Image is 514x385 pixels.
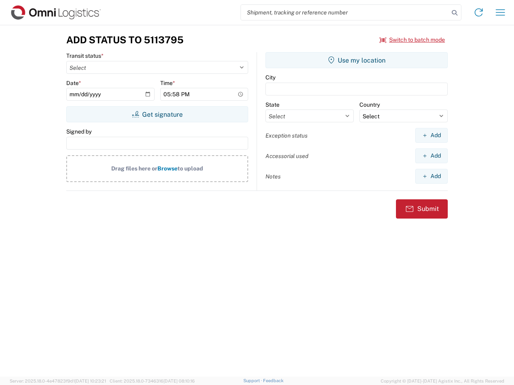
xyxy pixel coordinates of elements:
[379,33,445,47] button: Switch to batch mode
[415,148,448,163] button: Add
[265,52,448,68] button: Use my location
[265,101,279,108] label: State
[243,378,263,383] a: Support
[10,379,106,383] span: Server: 2025.18.0-4e47823f9d1
[66,79,81,87] label: Date
[160,79,175,87] label: Time
[263,378,284,383] a: Feedback
[265,132,308,139] label: Exception status
[265,173,281,180] label: Notes
[241,5,449,20] input: Shipment, tracking or reference number
[111,165,157,172] span: Drag files here or
[265,152,308,160] label: Accessorial used
[66,34,184,46] h3: Add Status to 5113795
[163,379,195,383] span: [DATE] 08:10:16
[177,165,203,172] span: to upload
[110,379,195,383] span: Client: 2025.18.0-7346316
[66,106,248,122] button: Get signature
[265,74,275,81] label: City
[381,377,504,385] span: Copyright © [DATE]-[DATE] Agistix Inc., All Rights Reserved
[157,165,177,172] span: Browse
[415,169,448,184] button: Add
[66,52,104,59] label: Transit status
[66,128,92,135] label: Signed by
[75,379,106,383] span: [DATE] 10:23:21
[415,128,448,143] button: Add
[396,199,448,219] button: Submit
[359,101,380,108] label: Country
